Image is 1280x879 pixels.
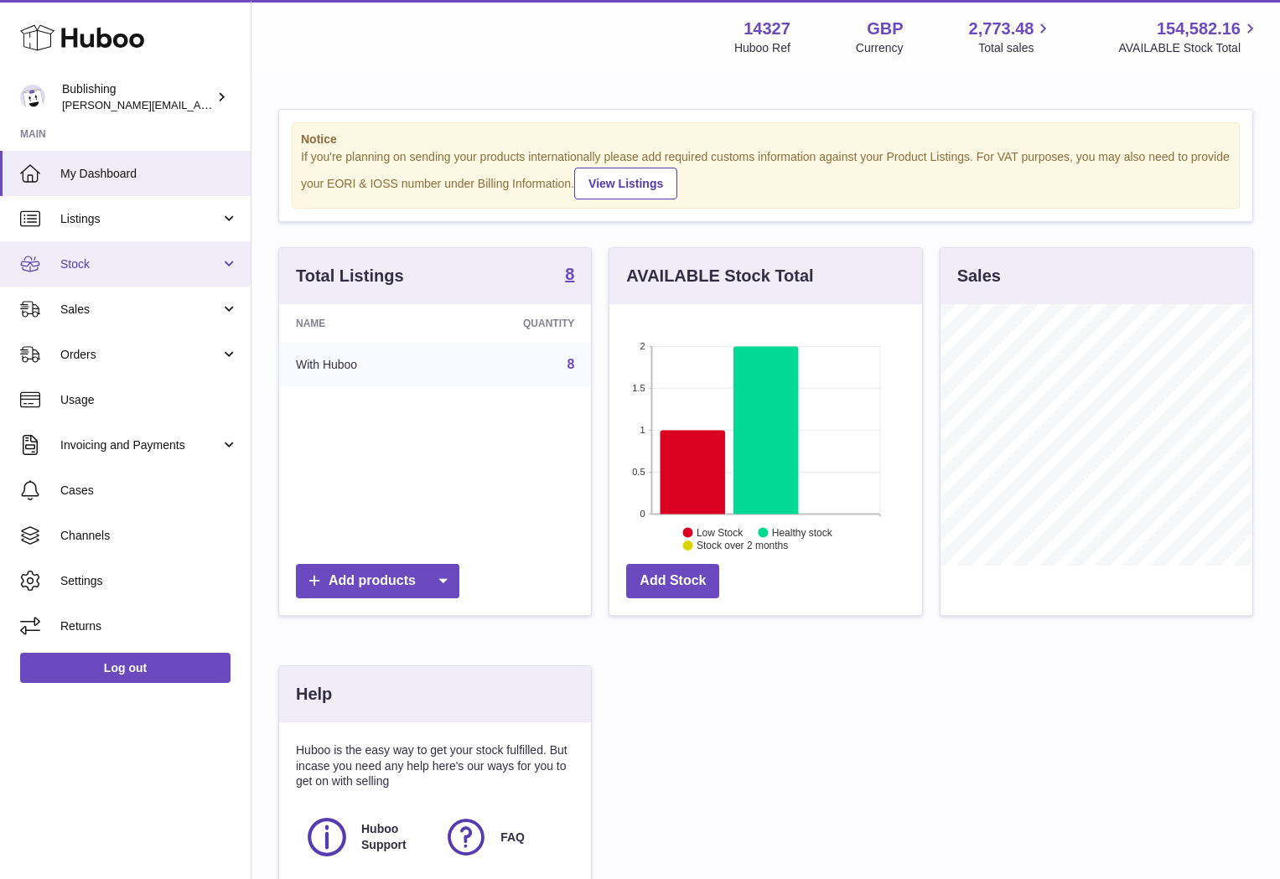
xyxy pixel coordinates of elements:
[60,528,238,544] span: Channels
[304,814,427,860] a: Huboo Support
[969,18,1034,40] span: 2,773.48
[867,18,903,40] strong: GBP
[62,98,336,111] span: [PERSON_NAME][EMAIL_ADDRESS][DOMAIN_NAME]
[856,40,904,56] div: Currency
[500,830,525,845] span: FAQ
[957,265,1001,287] h3: Sales
[734,40,790,56] div: Huboo Ref
[1118,40,1260,56] span: AVAILABLE Stock Total
[443,814,566,860] a: FAQ
[565,266,574,282] strong: 8
[640,425,645,435] text: 1
[361,821,425,853] span: Huboo Support
[60,166,238,182] span: My Dashboard
[279,304,443,343] th: Name
[20,85,45,110] img: hamza@bublishing.com
[60,618,238,634] span: Returns
[20,653,231,683] a: Log out
[60,302,220,318] span: Sales
[772,526,833,538] text: Healthy stock
[60,392,238,408] span: Usage
[640,341,645,351] text: 2
[296,564,459,598] a: Add products
[60,483,238,499] span: Cases
[296,265,404,287] h3: Total Listings
[279,343,443,386] td: With Huboo
[633,383,645,393] text: 1.5
[744,18,790,40] strong: 14327
[296,683,332,706] h3: Help
[1157,18,1241,40] span: 154,582.16
[565,266,574,286] a: 8
[626,265,813,287] h3: AVAILABLE Stock Total
[301,149,1231,199] div: If you're planning on sending your products internationally please add required customs informati...
[60,437,220,453] span: Invoicing and Payments
[574,168,677,199] a: View Listings
[697,526,744,538] text: Low Stock
[296,742,574,790] p: Huboo is the easy way to get your stock fulfilled. But incase you need any help here's our ways f...
[301,132,1231,147] strong: Notice
[443,304,591,343] th: Quantity
[60,211,220,227] span: Listings
[978,40,1053,56] span: Total sales
[1118,18,1260,56] a: 154,582.16 AVAILABLE Stock Total
[969,18,1054,56] a: 2,773.48 Total sales
[60,573,238,589] span: Settings
[567,357,574,371] a: 8
[640,509,645,519] text: 0
[60,256,220,272] span: Stock
[697,540,788,551] text: Stock over 2 months
[633,467,645,477] text: 0.5
[60,347,220,363] span: Orders
[626,564,719,598] a: Add Stock
[62,81,213,113] div: Bublishing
